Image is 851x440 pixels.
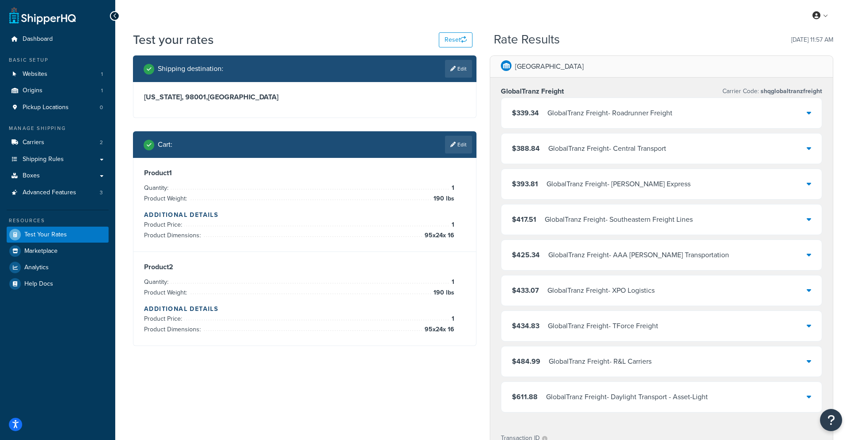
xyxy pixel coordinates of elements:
[7,66,109,82] li: Websites
[23,172,40,180] span: Boxes
[7,82,109,99] a: Origins1
[512,356,540,366] span: $484.99
[512,214,536,224] span: $417.51
[23,104,69,111] span: Pickup Locations
[722,85,822,98] p: Carrier Code:
[445,136,472,153] a: Edit
[7,82,109,99] li: Origins
[144,288,189,297] span: Product Weight:
[144,263,465,271] h3: Product 2
[24,280,53,288] span: Help Docs
[23,139,44,146] span: Carriers
[144,220,184,229] span: Product Price:
[23,87,43,94] span: Origins
[7,168,109,184] a: Boxes
[422,324,454,335] span: 95 x 24 x 16
[24,231,67,239] span: Test Your Rates
[101,87,103,94] span: 1
[7,227,109,243] a: Test Your Rates
[549,355,652,368] div: GlobalTranz Freight - R&L Carriers
[512,143,540,153] span: $388.84
[100,189,103,196] span: 3
[547,107,672,119] div: GlobalTranz Freight - Roadrunner Freight
[512,321,539,331] span: $434.83
[144,231,203,240] span: Product Dimensions:
[501,87,564,96] h3: GlobalTranz Freight
[7,99,109,116] li: Pickup Locations
[547,178,691,190] div: GlobalTranz Freight - [PERSON_NAME] Express
[23,156,64,163] span: Shipping Rules
[144,210,465,220] h4: Additional Details
[422,230,454,241] span: 95 x 24 x 16
[512,392,538,402] span: $611.88
[545,213,693,226] div: GlobalTranz Freight - Southeastern Freight Lines
[7,125,109,132] div: Manage Shipping
[158,141,172,149] h2: Cart :
[512,179,538,189] span: $393.81
[7,185,109,201] li: Advanced Features
[512,108,539,118] span: $339.34
[7,56,109,64] div: Basic Setup
[494,33,560,47] h2: Rate Results
[144,277,171,287] span: Quantity:
[7,134,109,151] a: Carriers2
[23,35,53,43] span: Dashboard
[548,320,658,332] div: GlobalTranz Freight - TForce Freight
[7,217,109,224] div: Resources
[100,104,103,111] span: 0
[7,243,109,259] a: Marketplace
[439,32,472,47] button: Reset
[7,259,109,275] a: Analytics
[449,183,454,193] span: 1
[7,99,109,116] a: Pickup Locations0
[548,249,729,261] div: GlobalTranz Freight - AAA [PERSON_NAME] Transportation
[820,409,842,431] button: Open Resource Center
[144,169,465,177] h3: Product 1
[449,314,454,324] span: 1
[7,66,109,82] a: Websites1
[101,71,103,78] span: 1
[546,391,708,403] div: GlobalTranz Freight - Daylight Transport - Asset-Light
[144,304,465,314] h4: Additional Details
[144,194,189,203] span: Product Weight:
[24,264,49,271] span: Analytics
[759,86,822,96] span: shqglobaltranzfreight
[7,276,109,292] a: Help Docs
[144,183,171,192] span: Quantity:
[144,325,203,334] span: Product Dimensions:
[158,65,223,73] h2: Shipping destination :
[100,139,103,146] span: 2
[791,34,833,46] p: [DATE] 11:57 AM
[7,151,109,168] a: Shipping Rules
[7,31,109,47] a: Dashboard
[431,193,454,204] span: 190 lbs
[445,60,472,78] a: Edit
[24,247,58,255] span: Marketplace
[7,134,109,151] li: Carriers
[449,277,454,287] span: 1
[431,287,454,298] span: 190 lbs
[449,220,454,230] span: 1
[547,284,655,297] div: GlobalTranz Freight - XPO Logistics
[144,314,184,323] span: Product Price:
[515,60,584,73] p: [GEOGRAPHIC_DATA]
[23,189,76,196] span: Advanced Features
[133,31,214,48] h1: Test your rates
[548,142,666,155] div: GlobalTranz Freight - Central Transport
[512,250,540,260] span: $425.34
[23,71,47,78] span: Websites
[7,185,109,201] a: Advanced Features3
[144,93,465,102] h3: [US_STATE], 98001 , [GEOGRAPHIC_DATA]
[512,285,539,295] span: $433.07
